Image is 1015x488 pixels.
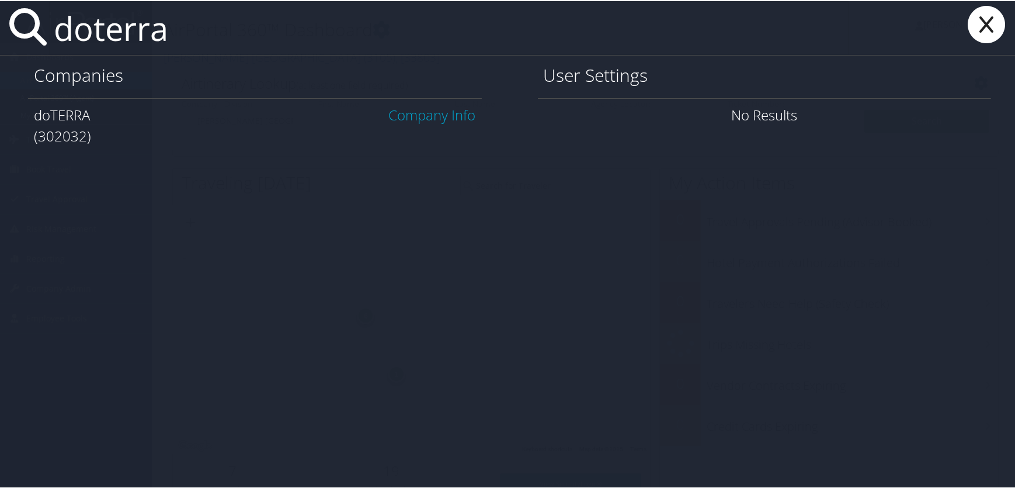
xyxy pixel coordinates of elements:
[34,104,90,123] span: doTERRA
[544,62,986,86] h1: User Settings
[538,97,992,130] div: No Results
[34,124,476,146] div: (302032)
[389,104,476,123] a: Company Info
[34,62,476,86] h1: Companies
